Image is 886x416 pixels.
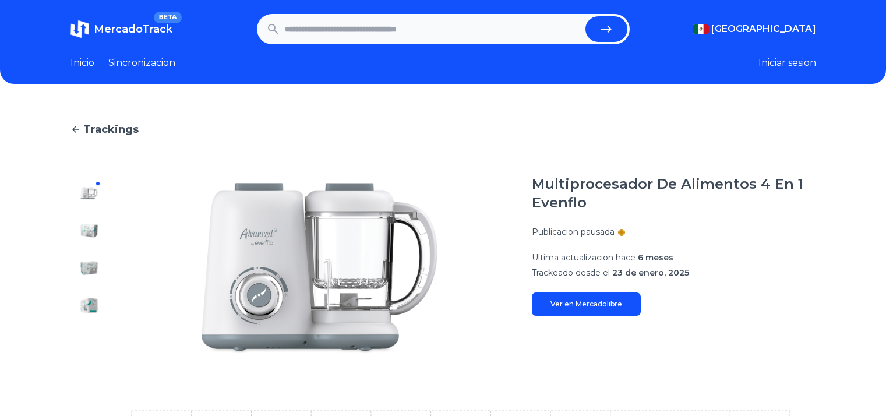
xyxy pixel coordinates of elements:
img: Mexico [693,24,709,34]
img: Multiprocesador De Alimentos 4 En 1 Evenflo [80,296,98,315]
span: Trackings [83,121,139,138]
img: Multiprocesador De Alimentos 4 En 1 Evenflo [131,175,509,361]
a: MercadoTrackBETA [70,20,172,38]
img: Multiprocesador De Alimentos 4 En 1 Evenflo [80,259,98,277]
img: Multiprocesador De Alimentos 4 En 1 Evenflo [80,221,98,240]
span: Ultima actualizacion hace [532,252,636,263]
a: Ver en Mercadolibre [532,292,641,316]
span: 6 meses [638,252,673,263]
a: Sincronizacion [108,56,175,70]
img: Multiprocesador De Alimentos 4 En 1 Evenflo [80,333,98,352]
span: [GEOGRAPHIC_DATA] [711,22,816,36]
a: Inicio [70,56,94,70]
span: MercadoTrack [94,23,172,36]
span: BETA [154,12,181,23]
span: 23 de enero, 2025 [612,267,689,278]
span: Trackeado desde el [532,267,610,278]
h1: Multiprocesador De Alimentos 4 En 1 Evenflo [532,175,816,212]
img: Multiprocesador De Alimentos 4 En 1 Evenflo [80,184,98,203]
img: MercadoTrack [70,20,89,38]
button: [GEOGRAPHIC_DATA] [693,22,816,36]
button: Iniciar sesion [758,56,816,70]
a: Trackings [70,121,816,138]
p: Publicacion pausada [532,226,615,238]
